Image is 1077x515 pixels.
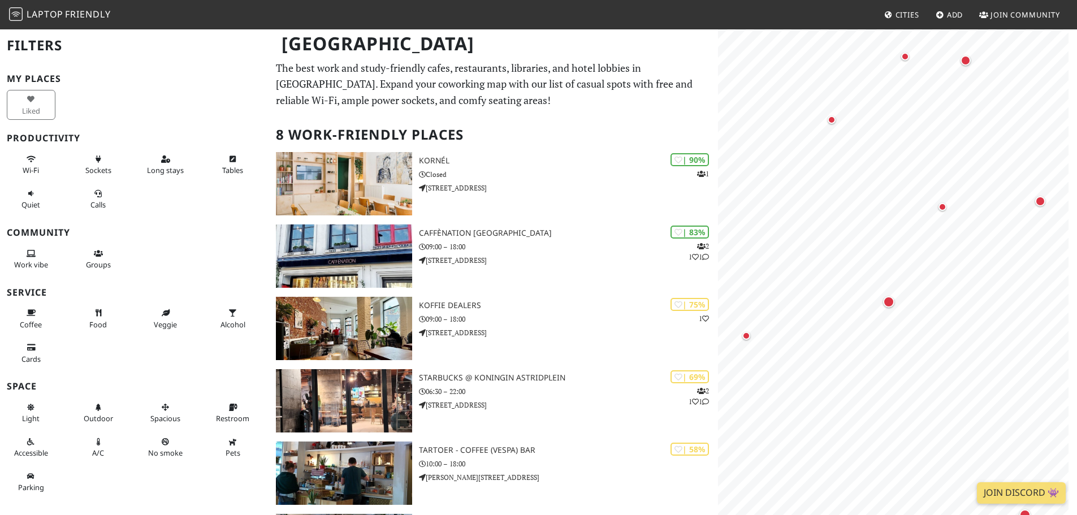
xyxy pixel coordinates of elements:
span: Join Community [991,10,1060,20]
button: Coffee [7,304,55,334]
p: [PERSON_NAME][STREET_ADDRESS] [419,472,718,483]
button: Tables [209,150,257,180]
p: [STREET_ADDRESS] [419,400,718,410]
button: A/C [74,432,123,462]
span: Natural light [22,413,40,423]
h3: Space [7,381,262,392]
p: [STREET_ADDRESS] [419,255,718,266]
button: Restroom [209,398,257,428]
img: Koffie Dealers [276,297,412,360]
span: Coffee [20,319,42,330]
h1: [GEOGRAPHIC_DATA] [273,28,716,59]
p: 2 1 1 [689,386,709,407]
p: 09:00 – 18:00 [419,314,718,324]
span: Add [947,10,963,20]
div: | 90% [671,153,709,166]
button: Veggie [141,304,190,334]
button: Parking [7,467,55,497]
h3: Tartoer - Coffee (Vespa) Bar [419,445,718,455]
span: Outdoor area [84,413,113,423]
p: 09:00 – 18:00 [419,241,718,252]
h2: 8 Work-Friendly Places [276,118,711,152]
img: Caffènation Antwerp City Center [276,224,412,288]
button: Spacious [141,398,190,428]
div: | 83% [671,226,709,239]
div: Map marker [825,113,838,127]
span: Power sockets [85,165,111,175]
div: Map marker [958,53,973,68]
span: Smoke free [148,448,183,458]
div: | 75% [671,298,709,311]
p: 06:30 – 22:00 [419,386,718,397]
h3: Koffie Dealers [419,301,718,310]
span: Long stays [147,165,184,175]
button: Outdoor [74,398,123,428]
p: 1 [699,313,709,324]
span: Work-friendly tables [222,165,243,175]
div: Map marker [898,50,912,63]
h3: Service [7,287,262,298]
a: Caffènation Antwerp City Center | 83% 211 Caffènation [GEOGRAPHIC_DATA] 09:00 – 18:00 [STREET_ADD... [269,224,718,288]
button: Light [7,398,55,428]
span: People working [14,259,48,270]
h3: Starbucks @ Koningin Astridplein [419,373,718,383]
span: Alcohol [220,319,245,330]
button: Food [74,304,123,334]
div: Map marker [1033,194,1048,209]
p: [STREET_ADDRESS] [419,183,718,193]
span: Restroom [216,413,249,423]
div: Map marker [739,329,753,343]
span: Credit cards [21,354,41,364]
h3: Caffènation [GEOGRAPHIC_DATA] [419,228,718,238]
span: Air conditioned [92,448,104,458]
h3: Community [7,227,262,238]
a: Koffie Dealers | 75% 1 Koffie Dealers 09:00 – 18:00 [STREET_ADDRESS] [269,297,718,360]
button: No smoke [141,432,190,462]
div: Map marker [881,294,897,310]
img: Tartoer - Coffee (Vespa) Bar [276,442,412,505]
button: Work vibe [7,244,55,274]
p: The best work and study-friendly cafes, restaurants, libraries, and hotel lobbies in [GEOGRAPHIC_... [276,60,711,109]
span: Pet friendly [226,448,240,458]
button: Long stays [141,150,190,180]
a: Tartoer - Coffee (Vespa) Bar | 58% Tartoer - Coffee (Vespa) Bar 10:00 – 18:00 [PERSON_NAME][STREE... [269,442,718,505]
h3: My Places [7,73,262,84]
img: Kornél [276,152,412,215]
span: Friendly [65,8,110,20]
h3: Productivity [7,133,262,144]
span: Accessible [14,448,48,458]
a: LaptopFriendly LaptopFriendly [9,5,111,25]
p: Closed [419,169,718,180]
div: | 58% [671,443,709,456]
p: [STREET_ADDRESS] [419,327,718,338]
span: Parking [18,482,44,492]
div: | 69% [671,370,709,383]
span: Group tables [86,259,111,270]
span: Veggie [154,319,177,330]
button: Groups [74,244,123,274]
span: Spacious [150,413,180,423]
button: Pets [209,432,257,462]
p: 1 [697,168,709,179]
a: Join Discord 👾 [977,482,1066,504]
h3: Kornél [419,156,718,166]
button: Accessible [7,432,55,462]
a: Cities [880,5,924,25]
h2: Filters [7,28,262,63]
a: Add [931,5,968,25]
span: Quiet [21,200,40,210]
img: LaptopFriendly [9,7,23,21]
div: Map marker [936,200,949,214]
span: Video/audio calls [90,200,106,210]
img: Starbucks @ Koningin Astridplein [276,369,412,432]
button: Cards [7,338,55,368]
button: Sockets [74,150,123,180]
p: 10:00 – 18:00 [419,458,718,469]
a: Join Community [975,5,1065,25]
a: Kornél | 90% 1 Kornél Closed [STREET_ADDRESS] [269,152,718,215]
button: Quiet [7,184,55,214]
button: Calls [74,184,123,214]
button: Wi-Fi [7,150,55,180]
span: Food [89,319,107,330]
span: Stable Wi-Fi [23,165,39,175]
